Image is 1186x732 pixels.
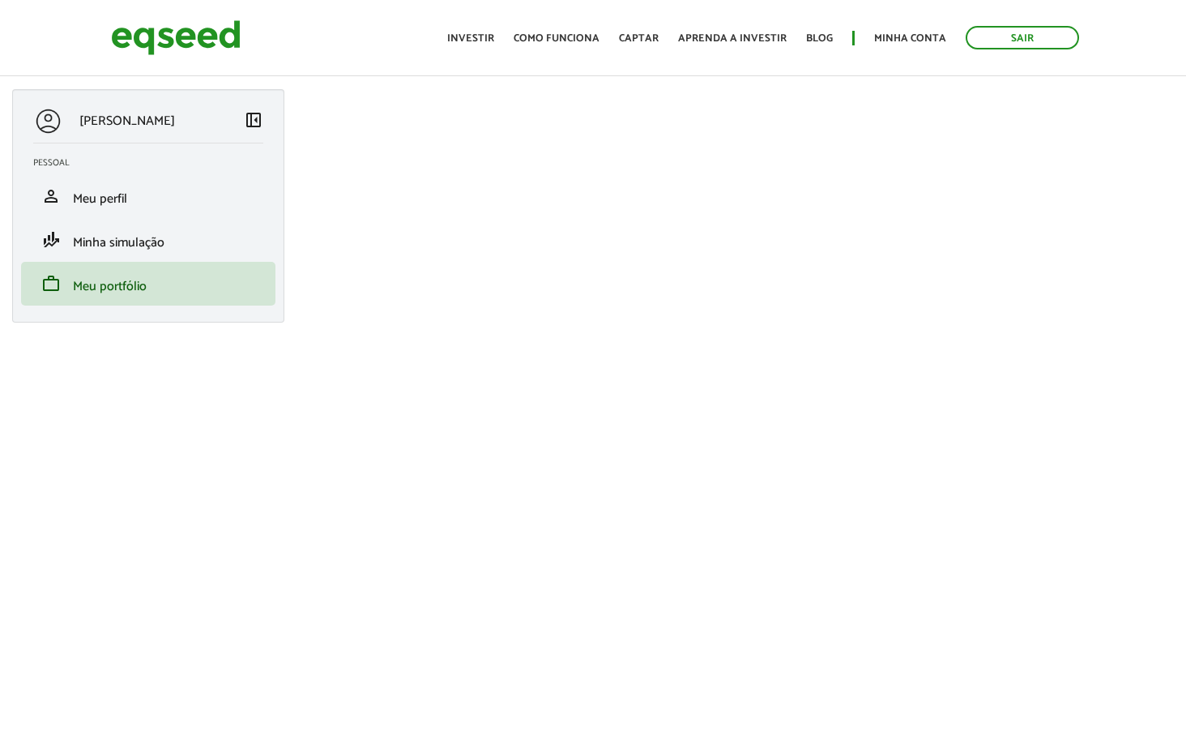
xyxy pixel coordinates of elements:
a: Blog [806,33,833,44]
img: EqSeed [111,16,241,59]
a: Investir [447,33,494,44]
span: Meu perfil [73,188,127,210]
li: Meu perfil [21,174,275,218]
a: Sair [966,26,1079,49]
li: Minha simulação [21,218,275,262]
p: [PERSON_NAME] [79,113,175,129]
a: Como funciona [514,33,599,44]
a: workMeu portfólio [33,274,263,293]
a: Captar [619,33,659,44]
a: personMeu perfil [33,186,263,206]
span: left_panel_close [244,110,263,130]
span: finance_mode [41,230,61,250]
span: Meu portfólio [73,276,147,298]
a: Colapsar menu [244,110,263,133]
a: finance_modeMinha simulação [33,230,263,250]
h2: Pessoal [33,158,275,168]
li: Meu portfólio [21,262,275,306]
span: person [41,186,61,206]
span: work [41,274,61,293]
span: Minha simulação [73,232,164,254]
a: Aprenda a investir [678,33,787,44]
a: Minha conta [874,33,946,44]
